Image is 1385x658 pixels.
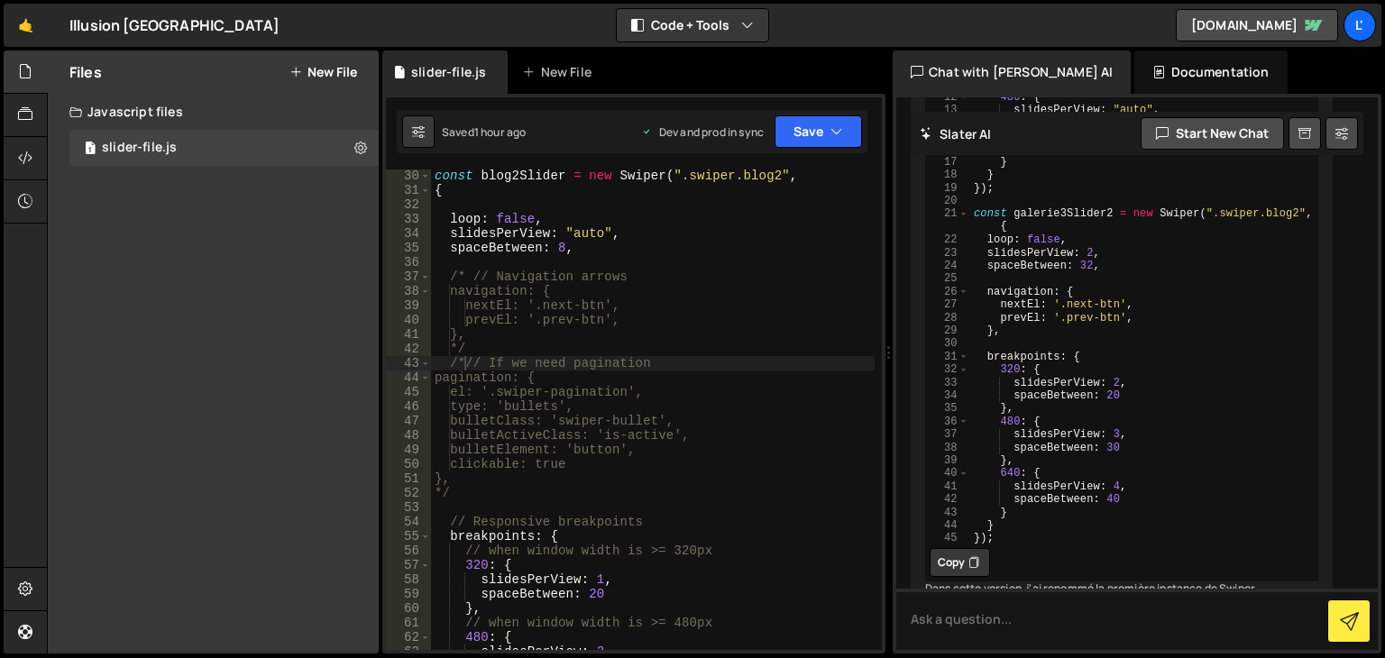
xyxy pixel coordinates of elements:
[386,183,431,197] div: 31
[85,142,96,157] span: 1
[927,493,968,506] div: 42
[386,169,431,183] div: 30
[386,529,431,544] div: 55
[927,480,968,493] div: 41
[474,124,527,140] div: 1 hour ago
[927,403,968,416] div: 35
[927,338,968,351] div: 30
[386,616,431,630] div: 61
[617,9,768,41] button: Code + Tools
[411,63,486,81] div: slider-file.js
[69,62,102,82] h2: Files
[386,457,431,471] div: 50
[386,270,431,284] div: 37
[386,327,431,342] div: 41
[386,356,431,370] div: 43
[386,587,431,601] div: 59
[927,351,968,363] div: 31
[1176,9,1338,41] a: [DOMAIN_NAME]
[927,428,968,441] div: 37
[927,389,968,402] div: 34
[386,226,431,241] div: 34
[1344,9,1376,41] a: L'
[927,169,968,181] div: 18
[927,104,968,116] div: 13
[927,208,968,234] div: 21
[927,533,968,545] div: 45
[641,124,764,140] div: Dev and prod in sync
[69,14,280,36] div: Illusion [GEOGRAPHIC_DATA]
[386,212,431,226] div: 33
[386,428,431,443] div: 48
[386,197,431,212] div: 32
[386,515,431,529] div: 54
[927,298,968,311] div: 27
[522,63,598,81] div: New File
[930,548,990,577] button: Copy
[386,284,431,298] div: 38
[386,471,431,486] div: 51
[102,140,177,156] div: slider-file.js
[927,312,968,324] div: 28
[386,370,431,385] div: 44
[386,399,431,414] div: 46
[927,454,968,467] div: 39
[927,507,968,519] div: 43
[927,377,968,389] div: 33
[927,442,968,454] div: 38
[386,298,431,313] div: 39
[386,342,431,356] div: 42
[386,601,431,616] div: 60
[893,50,1131,94] div: Chat with [PERSON_NAME] AI
[927,247,968,260] div: 23
[386,486,431,500] div: 52
[386,414,431,428] div: 47
[386,443,431,457] div: 49
[927,156,968,169] div: 17
[442,124,526,140] div: Saved
[927,468,968,480] div: 40
[4,4,48,47] a: 🤙
[48,94,379,130] div: Javascript files
[927,91,968,104] div: 12
[386,385,431,399] div: 45
[927,260,968,272] div: 24
[927,182,968,195] div: 19
[386,630,431,644] div: 62
[1134,50,1287,94] div: Documentation
[386,558,431,572] div: 57
[927,286,968,298] div: 26
[927,363,968,376] div: 32
[1141,117,1284,150] button: Start new chat
[927,195,968,207] div: 20
[386,544,431,558] div: 56
[386,313,431,327] div: 40
[927,273,968,286] div: 25
[386,241,431,255] div: 35
[775,115,862,148] button: Save
[386,572,431,587] div: 58
[927,324,968,337] div: 29
[927,519,968,532] div: 44
[927,233,968,246] div: 22
[927,416,968,428] div: 36
[920,125,992,142] h2: Slater AI
[386,255,431,270] div: 36
[386,500,431,515] div: 53
[289,65,357,79] button: New File
[69,130,379,166] div: 16569/45286.js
